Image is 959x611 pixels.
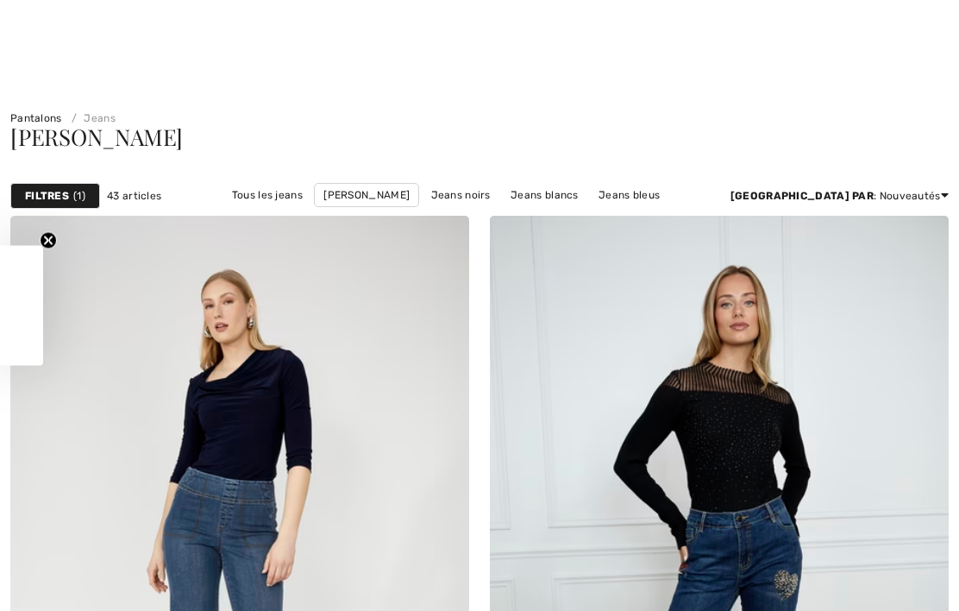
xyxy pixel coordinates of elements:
a: Jeans [65,112,116,124]
a: Pantalons [10,112,62,124]
a: [PERSON_NAME] [264,207,367,230]
strong: [GEOGRAPHIC_DATA] par [730,190,874,202]
a: Jeans bleus [590,184,668,206]
a: Tous les jeans [223,184,311,206]
a: Jeans blancs [502,184,587,206]
a: [PERSON_NAME] [314,183,419,207]
a: Jeans noirs [423,184,499,206]
div: : Nouveautés [730,188,949,204]
span: [PERSON_NAME] [10,122,183,152]
a: Coupe ajustée [370,207,461,230]
a: Coupe large [463,207,542,230]
span: 1 [73,188,85,204]
button: Close teaser [40,232,57,249]
a: Coupe droite [545,207,629,230]
strong: Filtres [25,188,69,204]
span: 43 articles [107,188,161,204]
